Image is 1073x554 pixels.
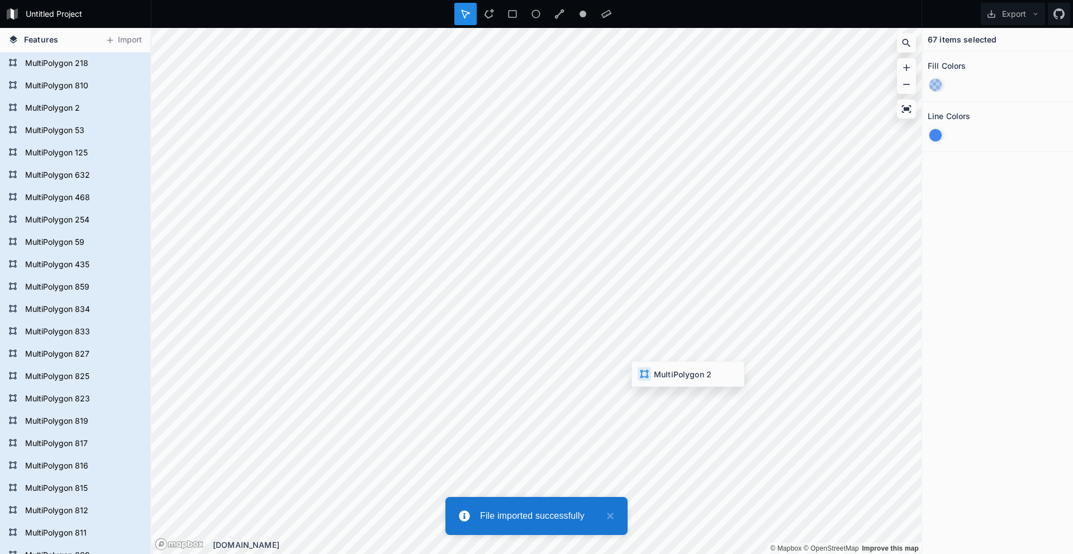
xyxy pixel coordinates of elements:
h2: Line Colors [928,107,971,125]
button: Export [981,3,1045,25]
span: Features [24,34,58,45]
h4: 67 items selected [928,34,996,45]
a: Map feedback [862,544,919,552]
div: [DOMAIN_NAME] [213,539,922,551]
a: Mapbox logo [155,538,204,551]
a: OpenStreetMap [804,544,859,552]
h2: Fill Colors [928,57,966,74]
a: Mapbox [770,544,801,552]
button: Import [99,31,148,49]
